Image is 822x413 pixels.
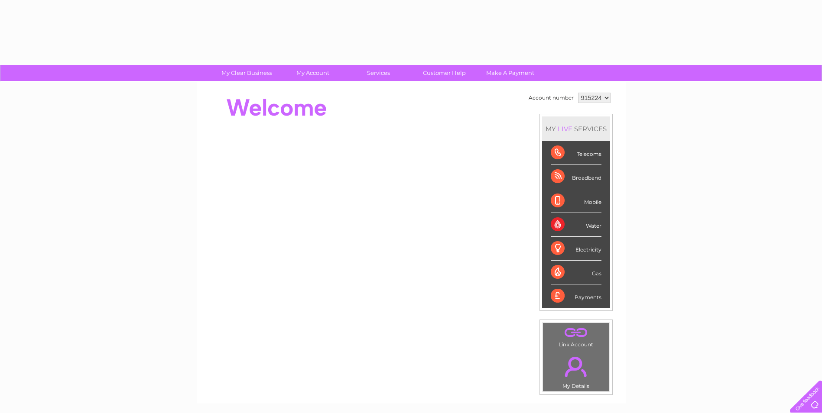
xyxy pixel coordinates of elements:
div: Telecoms [551,141,601,165]
div: Gas [551,261,601,284]
a: . [545,352,607,382]
td: Account number [526,90,576,105]
a: Customer Help [409,65,480,81]
a: Services [343,65,414,81]
div: Water [551,213,601,237]
div: LIVE [556,125,574,133]
a: My Account [277,65,348,81]
div: Broadband [551,165,601,189]
td: Link Account [543,323,610,350]
div: Electricity [551,237,601,261]
div: MY SERVICES [542,116,610,141]
a: . [545,325,607,340]
a: Make A Payment [474,65,546,81]
div: Payments [551,284,601,308]
td: My Details [543,349,610,392]
div: Mobile [551,189,601,213]
a: My Clear Business [211,65,283,81]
